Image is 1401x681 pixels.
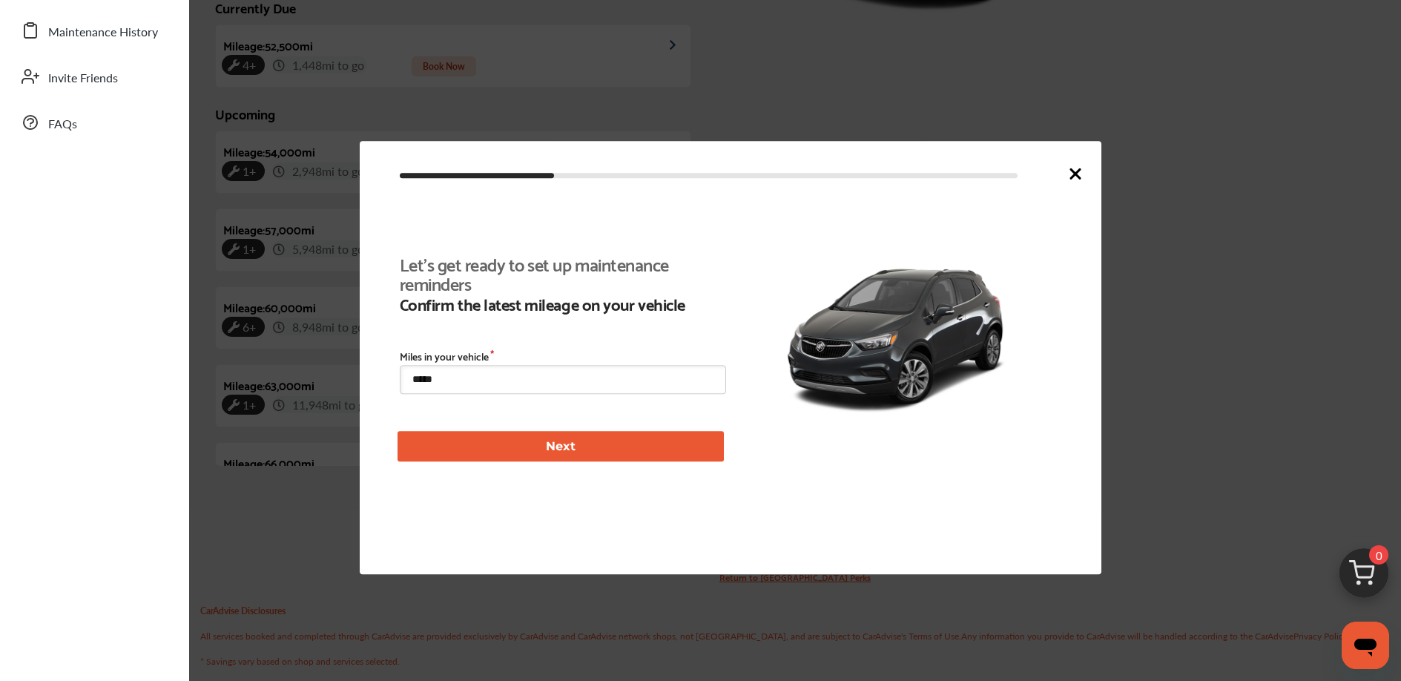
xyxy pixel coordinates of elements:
span: Invite Friends [48,69,118,88]
img: 11523_st0640_046.jpg [779,249,1012,424]
b: Confirm the latest mileage on your vehicle [400,294,716,313]
span: FAQs [48,115,77,134]
label: Miles in your vehicle [400,350,726,362]
a: Maintenance History [13,11,174,50]
span: 0 [1369,545,1388,565]
span: Maintenance History [48,23,158,42]
button: Next [398,432,724,462]
img: cart_icon.3d0951e8.svg [1328,542,1400,613]
b: Let's get ready to set up maintenance reminders [400,254,716,292]
a: Invite Friends [13,57,174,96]
a: FAQs [13,103,174,142]
iframe: Button to launch messaging window [1342,622,1389,669]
